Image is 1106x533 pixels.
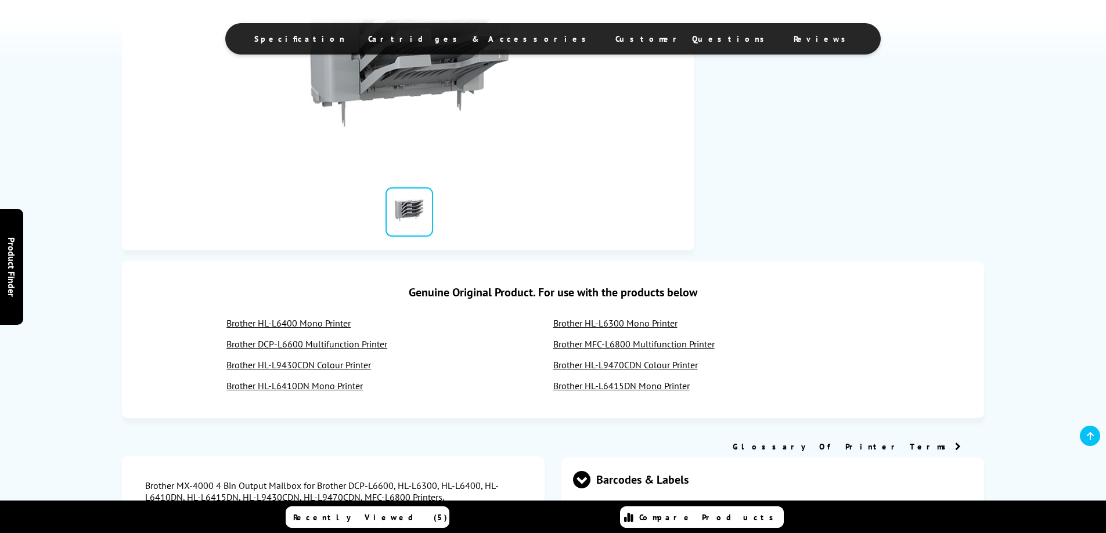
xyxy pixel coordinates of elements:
[553,380,690,391] a: Brother HL-L6415DN Mono Printer
[553,338,715,350] a: Brother MFC-L6800 Multifunction Printer
[553,317,678,329] a: Brother HL-L6300 Mono Printer
[573,458,974,502] span: Barcodes & Labels
[368,34,592,44] span: Cartridges & Accessories
[794,34,852,44] span: Reviews
[733,441,961,452] a: Glossary Of Printer Terms
[145,480,521,503] div: Brother MX-4000 4 Bin Output Mailbox for Brother DCP-L6600, HL-L6300, HL-L6400, HL-L6410DN, HL-L6...
[620,506,784,528] a: Compare Products
[134,273,973,311] div: Genuine Original Product. For use with the products below
[286,506,449,528] a: Recently Viewed (5)
[615,34,770,44] span: Customer Questions
[553,359,698,371] a: Brother HL-L9470CDN Colour Printer
[226,380,363,391] a: Brother HL-L6410DN Mono Printer
[254,34,345,44] span: Specification
[293,512,448,523] span: Recently Viewed (5)
[639,512,780,523] span: Compare Products
[226,338,387,350] a: Brother DCP-L6600 Multifunction Printer
[226,317,351,329] a: Brother HL-L6400 Mono Printer
[226,359,371,371] a: Brother HL-L9430CDN Colour Printer
[6,237,17,296] span: Product Finder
